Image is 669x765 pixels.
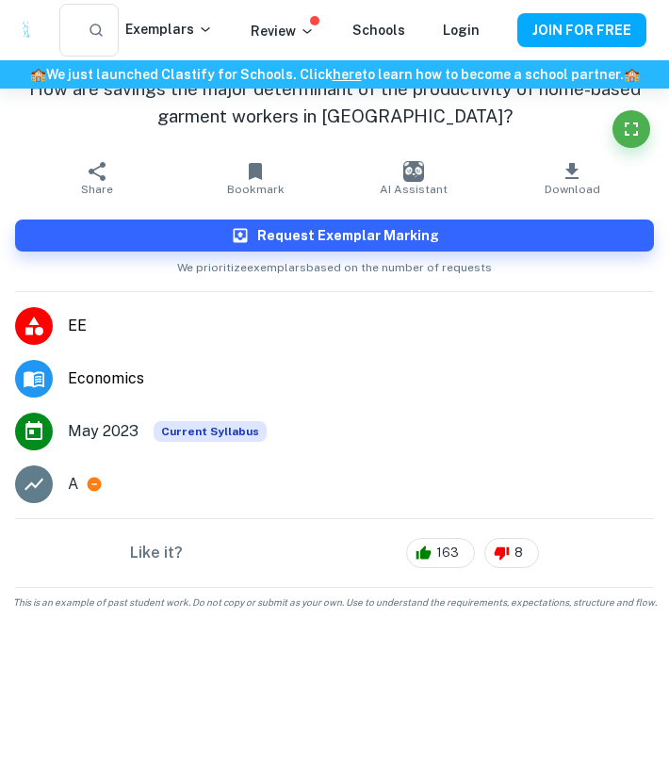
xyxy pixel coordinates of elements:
[154,421,267,442] span: Current Syllabus
[545,183,600,196] span: Download
[517,13,646,47] button: JOIN FOR FREE
[493,152,651,204] button: Download
[30,67,46,82] span: 🏫
[59,4,73,57] input: Search for any exemplars...
[443,23,480,38] a: Login
[18,152,176,204] button: Share
[81,183,113,196] span: Share
[333,67,362,82] a: here
[130,542,183,564] h6: Like it?
[426,544,469,562] span: 163
[23,11,29,49] img: Clastify logo
[380,183,448,196] span: AI Assistant
[334,152,493,204] button: AI Assistant
[68,420,139,443] span: May 2023
[15,75,654,129] h1: How are savings the major determinant of the productivity of home-based garment workers in [GEOGR...
[68,367,654,390] span: Economics
[4,64,665,85] h6: We just launched Clastify for Schools. Click to learn how to become a school partner.
[624,67,640,82] span: 🏫
[125,19,213,40] p: Exemplars
[406,538,475,568] div: 163
[484,538,539,568] div: 8
[15,220,654,252] button: Request Exemplar Marking
[154,421,267,442] div: This exemplar is based on the current syllabus. Feel free to refer to it for inspiration/ideas wh...
[504,544,533,562] span: 8
[227,183,285,196] span: Bookmark
[177,252,492,276] span: We prioritize exemplars based on the number of requests
[176,152,334,204] button: Bookmark
[352,23,405,38] a: Schools
[8,595,661,610] span: This is an example of past student work. Do not copy or submit as your own. Use to understand the...
[257,225,439,246] h6: Request Exemplar Marking
[68,315,654,337] span: EE
[612,110,650,148] button: Fullscreen
[68,473,78,496] p: A
[251,21,315,41] p: Review
[403,161,424,182] img: AI Assistant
